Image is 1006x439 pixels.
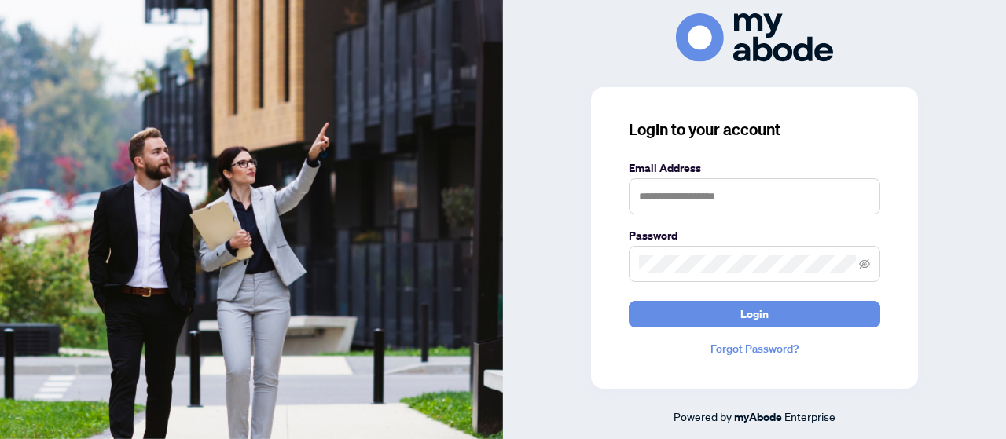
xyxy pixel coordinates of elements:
a: myAbode [734,408,782,426]
span: eye-invisible [859,258,870,269]
span: Login [740,302,769,327]
span: Powered by [674,409,732,423]
span: Enterprise [784,409,835,423]
img: ma-logo [676,13,833,61]
h3: Login to your account [629,119,880,141]
a: Forgot Password? [629,340,880,357]
label: Email Address [629,159,880,177]
label: Password [629,227,880,244]
button: Login [629,301,880,327]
